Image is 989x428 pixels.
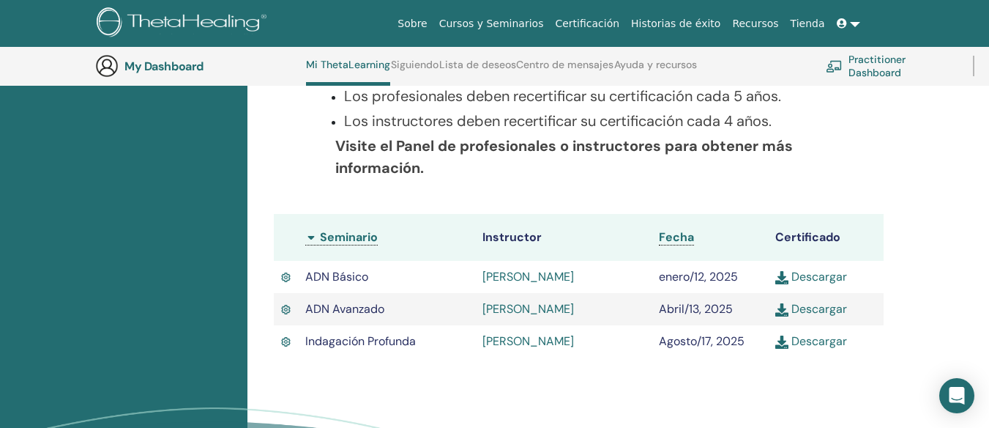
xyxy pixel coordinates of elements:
th: Instructor [475,214,652,261]
p: Los profesionales deben recertificar su certificación cada 5 años. [344,85,831,107]
a: Historias de éxito [625,10,726,37]
a: Fecha [659,229,694,246]
img: generic-user-icon.jpg [95,54,119,78]
td: enero/12, 2025 [652,261,767,293]
img: Active Certificate [281,270,291,284]
img: Active Certificate [281,303,291,317]
a: Mi ThetaLearning [306,59,390,86]
a: Tienda [785,10,831,37]
span: ADN Avanzado [305,301,384,317]
div: Open Intercom Messenger [939,378,974,413]
h3: My Dashboard [124,59,271,73]
img: download.svg [775,303,788,317]
a: Siguiendo [391,59,438,82]
a: Cursos y Seminarios [433,10,550,37]
a: Practitioner Dashboard [826,50,955,82]
a: Descargar [775,301,847,317]
a: Descargar [775,333,847,349]
a: [PERSON_NAME] [482,301,574,317]
span: Indagación Profunda [305,333,416,349]
a: Lista de deseos [439,59,516,82]
img: download.svg [775,271,788,284]
a: Ayuda y recursos [614,59,697,82]
a: [PERSON_NAME] [482,333,574,349]
a: Certificación [549,10,625,37]
td: Abril/13, 2025 [652,293,767,325]
a: [PERSON_NAME] [482,269,574,284]
img: logo.png [97,7,272,40]
a: Sobre [392,10,433,37]
p: Los instructores deben recertificar su certificación cada 4 años. [344,110,831,132]
td: Agosto/17, 2025 [652,325,767,358]
img: chalkboard-teacher.svg [826,60,843,73]
img: Active Certificate [281,335,291,349]
b: Visite el Panel de profesionales o instructores para obtener más información. [335,136,793,177]
th: Certificado [768,214,884,261]
a: Centro de mensajes [516,59,613,82]
img: download.svg [775,336,788,349]
a: Recursos [726,10,784,37]
span: ADN Básico [305,269,368,284]
a: Descargar [775,269,847,284]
